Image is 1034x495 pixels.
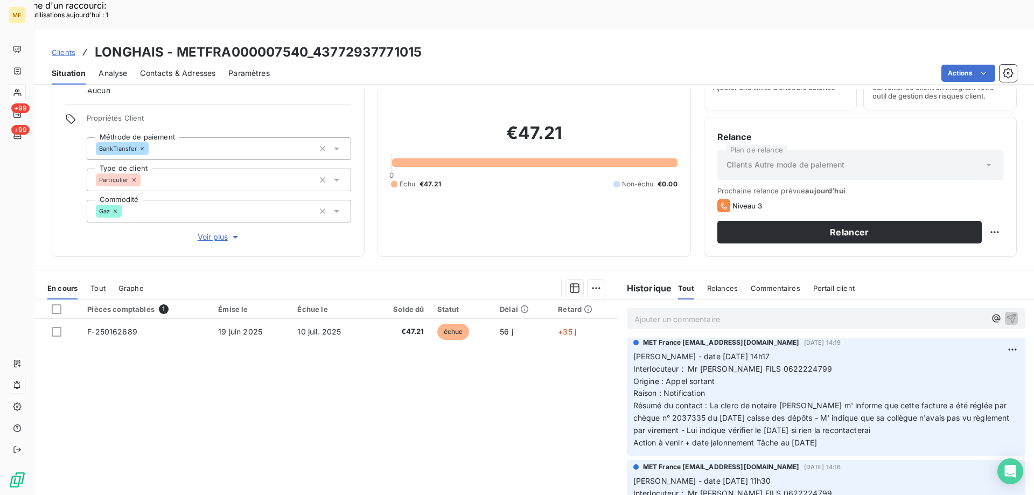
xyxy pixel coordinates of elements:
[643,462,800,472] span: MET France [EMAIL_ADDRESS][DOMAIN_NAME]
[218,327,262,336] span: 19 juin 2025
[558,327,576,336] span: +35 j
[804,464,841,470] span: [DATE] 14:16
[437,305,487,313] div: Statut
[149,144,157,154] input: Ajouter une valeur
[140,68,215,79] span: Contacts & Adresses
[99,208,110,214] span: Gaz
[633,438,817,447] span: Action à venir + date jalonnement Tâche au [DATE]
[11,125,30,135] span: +99
[122,206,130,216] input: Ajouter une valeur
[218,305,284,313] div: Émise le
[87,231,351,243] button: Voir plus
[376,326,424,337] span: €47.21
[732,201,762,210] span: Niveau 3
[633,401,1012,435] span: Résumé du contact : La clerc de notaire [PERSON_NAME] m' informe que cette facture a été réglée p...
[633,377,715,386] span: Origine : Appel sortant
[9,127,25,144] a: +99
[805,186,846,195] span: aujourd’hui
[297,305,363,313] div: Échue le
[717,130,1003,143] h6: Relance
[717,221,982,243] button: Relancer
[198,232,241,242] span: Voir plus
[633,352,770,361] span: [PERSON_NAME] - date [DATE] 14h17
[717,186,1003,195] span: Prochaine relance prévue
[87,114,351,129] span: Propriétés Client
[376,305,424,313] div: Solde dû
[500,327,513,336] span: 56 j
[52,68,86,79] span: Situation
[297,327,341,336] span: 10 juil. 2025
[813,284,855,292] span: Portail client
[633,476,771,485] span: [PERSON_NAME] - date [DATE] 11h30
[47,284,78,292] span: En cours
[618,282,672,295] h6: Historique
[118,284,144,292] span: Graphe
[658,179,677,189] span: €0.00
[400,179,415,189] span: Échu
[90,284,106,292] span: Tout
[633,364,832,373] span: Interlocuteur : Mr [PERSON_NAME] FILS 0622224799
[643,338,800,347] span: MET France [EMAIL_ADDRESS][DOMAIN_NAME]
[52,48,75,57] span: Clients
[11,103,30,113] span: +99
[87,304,205,314] div: Pièces comptables
[99,68,127,79] span: Analyse
[228,68,270,79] span: Paramètres
[633,388,705,398] span: Raison : Notification
[95,43,422,62] h3: LONGHAIS - METFRA000007540_43772937771015
[997,458,1023,484] div: Open Intercom Messenger
[437,324,470,340] span: échue
[872,83,1008,100] span: Surveiller ce client en intégrant votre outil de gestion des risques client.
[941,65,995,82] button: Actions
[751,284,800,292] span: Commentaires
[558,305,611,313] div: Retard
[707,284,738,292] span: Relances
[391,122,677,155] h2: €47.21
[622,179,653,189] span: Non-échu
[99,145,137,152] span: BankTransfer
[141,175,149,185] input: Ajouter une valeur
[159,304,169,314] span: 1
[500,305,545,313] div: Délai
[804,339,841,346] span: [DATE] 14:19
[52,47,75,58] a: Clients
[678,284,694,292] span: Tout
[726,159,845,170] span: Clients Autre mode de paiement
[87,327,137,336] span: F-250162689
[99,177,129,183] span: Particulier
[420,179,441,189] span: €47.21
[87,85,110,96] span: Aucun
[389,171,394,179] span: 0
[9,471,26,489] img: Logo LeanPay
[9,106,25,123] a: +99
